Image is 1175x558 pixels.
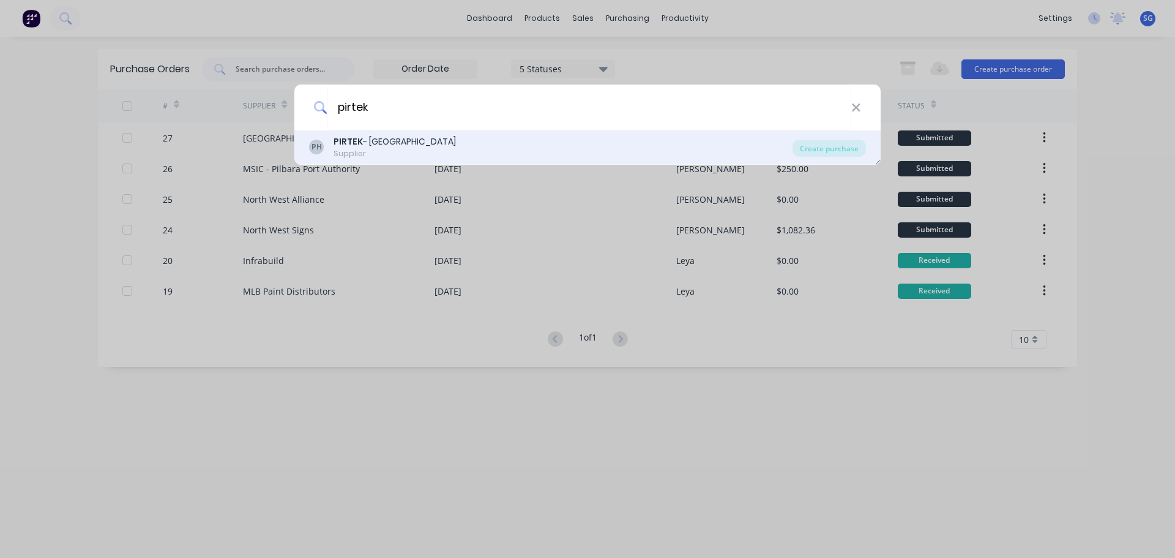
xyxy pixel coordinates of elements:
[334,135,363,148] b: PIRTEK
[309,140,324,154] div: PH
[793,140,866,157] div: Create purchase
[334,135,456,148] div: - [GEOGRAPHIC_DATA]
[327,85,851,130] input: Enter a supplier name to create a new order...
[334,148,456,159] div: Supplier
